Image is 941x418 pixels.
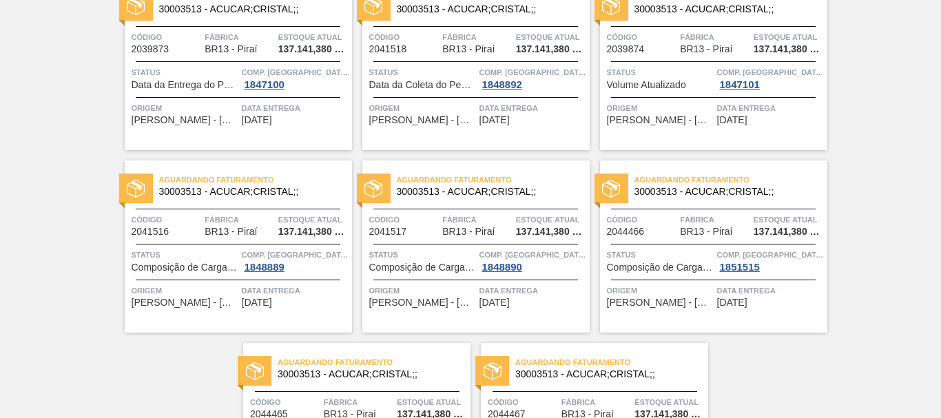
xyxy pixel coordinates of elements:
[278,44,349,54] span: 137.141,380 KG
[132,284,238,297] span: Origem
[242,65,349,90] a: Comp. [GEOGRAPHIC_DATA]1847100
[607,284,714,297] span: Origem
[205,30,275,44] span: Fábrica
[607,80,686,90] span: Volume Atualizado
[561,395,632,409] span: Fábrica
[132,262,238,273] span: Composição de Carga Aceita
[717,248,824,273] a: Comp. [GEOGRAPHIC_DATA]1851515
[132,101,238,115] span: Origem
[516,30,586,44] span: Estoque atual
[369,65,476,79] span: Status
[442,227,495,237] span: BR13 - Piraí
[369,227,407,237] span: 2041517
[159,173,352,187] span: Aguardando Faturamento
[484,362,501,380] img: status
[242,101,349,115] span: Data Entrega
[717,297,747,308] span: 09/10/2025
[397,395,467,409] span: Estoque atual
[607,297,714,308] span: NARDINI - VISTA ALEGRE DO ALTO (SP)
[634,395,705,409] span: Estoque atual
[369,30,440,44] span: Código
[479,79,525,90] div: 1848892
[680,44,732,54] span: BR13 - Piraí
[132,115,238,125] span: NARDINI - VISTA ALEGRE DO ALTO (SP)
[242,297,272,308] span: 05/10/2025
[607,227,645,237] span: 2044466
[132,213,202,227] span: Código
[754,30,824,44] span: Estoque atual
[717,248,824,262] span: Comp. Carga
[607,44,645,54] span: 2039874
[369,101,476,115] span: Origem
[479,297,510,308] span: 08/10/2025
[479,262,525,273] div: 1848890
[607,115,714,125] span: NARDINI - VISTA ALEGRE DO ALTO (SP)
[242,262,287,273] div: 1848889
[488,395,558,409] span: Código
[242,65,349,79] span: Comp. Carga
[132,248,238,262] span: Status
[479,65,586,79] span: Comp. Carga
[369,297,476,308] span: NARDINI - VISTA ALEGRE DO ALTO (SP)
[516,44,586,54] span: 137.141,380 KG
[607,248,714,262] span: Status
[132,30,202,44] span: Código
[132,44,169,54] span: 2039873
[602,180,620,198] img: status
[590,160,827,333] a: statusAguardando Faturamento30003513 - ACUCAR;CRISTAL;;Código2044466FábricaBR13 - PiraíEstoque at...
[278,227,349,237] span: 137.141,380 KG
[754,213,824,227] span: Estoque atual
[246,362,264,380] img: status
[278,355,470,369] span: Aguardando Faturamento
[159,4,341,14] span: 30003513 - ACUCAR;CRISTAL;;
[479,65,586,90] a: Comp. [GEOGRAPHIC_DATA]1848892
[479,101,586,115] span: Data Entrega
[114,160,352,333] a: statusAguardando Faturamento30003513 - ACUCAR;CRISTAL;;Código2041516FábricaBR13 - PiraíEstoque at...
[242,79,287,90] div: 1847100
[479,284,586,297] span: Data Entrega
[278,213,349,227] span: Estoque atual
[515,355,708,369] span: Aguardando Faturamento
[242,115,272,125] span: 03/10/2025
[634,4,816,14] span: 30003513 - ACUCAR;CRISTAL;;
[607,65,714,79] span: Status
[205,227,257,237] span: BR13 - Piraí
[352,160,590,333] a: statusAguardando Faturamento30003513 - ACUCAR;CRISTAL;;Código2041517FábricaBR13 - PiraíEstoque at...
[717,115,747,125] span: 04/10/2025
[397,173,590,187] span: Aguardando Faturamento
[717,262,763,273] div: 1851515
[607,262,714,273] span: Composição de Carga Aceita
[132,80,238,90] span: Data da Entrega do Pedido Atrasada
[479,248,586,262] span: Comp. Carga
[634,187,816,197] span: 30003513 - ACUCAR;CRISTAL;;
[364,180,382,198] img: status
[717,65,824,90] a: Comp. [GEOGRAPHIC_DATA]1847101
[634,173,827,187] span: Aguardando Faturamento
[132,297,238,308] span: NARDINI - VISTA ALEGRE DO ALTO (SP)
[442,30,513,44] span: Fábrica
[754,44,824,54] span: 137.141,380 KG
[205,213,275,227] span: Fábrica
[717,65,824,79] span: Comp. Carga
[127,180,145,198] img: status
[397,187,579,197] span: 30003513 - ACUCAR;CRISTAL;;
[754,227,824,237] span: 137.141,380 KG
[369,262,476,273] span: Composição de Carga Aceita
[132,65,238,79] span: Status
[250,395,320,409] span: Código
[717,284,824,297] span: Data Entrega
[159,187,341,197] span: 30003513 - ACUCAR;CRISTAL;;
[369,115,476,125] span: NARDINI - VISTA ALEGRE DO ALTO (SP)
[607,101,714,115] span: Origem
[369,213,440,227] span: Código
[680,30,750,44] span: Fábrica
[717,101,824,115] span: Data Entrega
[717,79,763,90] div: 1847101
[516,213,586,227] span: Estoque atual
[242,284,349,297] span: Data Entrega
[515,369,697,379] span: 30003513 - ACUCAR;CRISTAL;;
[205,44,257,54] span: BR13 - Piraí
[369,284,476,297] span: Origem
[369,44,407,54] span: 2041518
[680,227,732,237] span: BR13 - Piraí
